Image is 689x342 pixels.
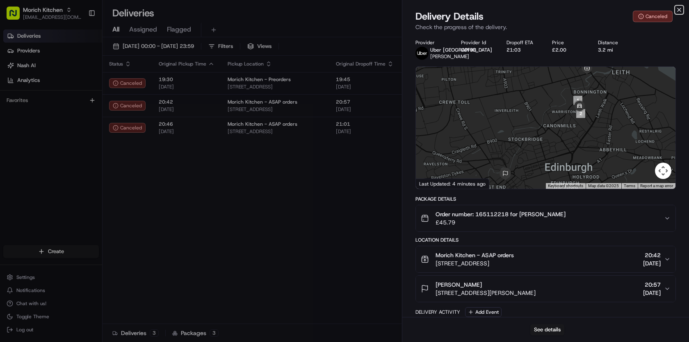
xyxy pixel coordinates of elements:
[5,180,66,195] a: 📗Knowledge Base
[598,47,630,53] div: 3.2 mi
[82,203,99,209] span: Pylon
[416,205,675,231] button: Order number: 165112218 for [PERSON_NAME]£45.79
[415,309,460,315] div: Delivery Activity
[415,237,676,243] div: Location Details
[127,105,149,115] button: See all
[465,307,502,317] button: Add Event
[17,78,32,93] img: 4281594248423_2fcf9dad9f2a874258b8_72.png
[69,184,76,190] div: 💻
[16,127,23,134] img: 1736555255976-a54dd68f-1ca7-489b-9aae-adbdc363a1c4
[643,259,661,267] span: [DATE]
[8,33,149,46] p: Welcome 👋
[552,39,584,46] div: Price
[436,251,514,259] span: Morich Kitchen - ASAP orders
[8,119,21,132] img: Asif Zaman Khan
[436,259,514,267] span: [STREET_ADDRESS]
[436,281,482,289] span: [PERSON_NAME]
[415,10,484,23] span: Delivery Details
[552,47,584,53] div: £2.00
[66,180,135,195] a: 💻API Documentation
[418,178,445,189] a: Open this area in Google Maps (opens a new window)
[506,39,539,46] div: Dropoff ETA
[115,149,132,156] span: [DATE]
[58,203,99,209] a: Powered byPylon
[25,127,66,134] span: [PERSON_NAME]
[139,81,149,91] button: Start new chat
[415,47,429,60] img: uber-new-logo.jpeg
[78,183,132,191] span: API Documentation
[73,127,89,134] span: [DATE]
[506,47,539,53] div: 21:03
[436,210,566,218] span: Order number: 165112218 for [PERSON_NAME]
[640,183,673,188] a: Report a map error
[643,289,661,297] span: [DATE]
[655,163,671,179] button: Map camera controls
[16,149,23,156] img: 1736555255976-a54dd68f-1ca7-489b-9aae-adbdc363a1c4
[8,78,23,93] img: 1736555255976-a54dd68f-1ca7-489b-9aae-adbdc363a1c4
[430,47,492,53] span: Uber [GEOGRAPHIC_DATA]
[415,196,676,202] div: Package Details
[436,218,566,226] span: £45.79
[8,184,15,190] div: 📗
[415,39,448,46] div: Provider
[8,141,21,154] img: Dianne Alexi Soriano
[415,23,676,31] p: Check the progress of the delivery.
[68,127,71,134] span: •
[548,183,583,189] button: Keyboard shortcuts
[633,11,673,22] button: Canceled
[37,78,135,86] div: Start new chat
[8,8,25,25] img: Nash
[624,183,635,188] a: Terms (opens in new tab)
[416,179,489,189] div: Last Updated: 4 minutes ago
[598,39,630,46] div: Distance
[37,86,113,93] div: We're available if you need us!
[643,281,661,289] span: 20:57
[461,39,493,46] div: Provider Id
[16,183,63,191] span: Knowledge Base
[588,183,619,188] span: Map data ©2025
[643,251,661,259] span: 20:42
[21,53,135,61] input: Clear
[573,96,582,105] div: 1
[461,47,476,53] button: C0F9B
[418,178,445,189] img: Google
[25,149,109,156] span: [PERSON_NAME] [PERSON_NAME]
[416,276,675,302] button: [PERSON_NAME][STREET_ADDRESS][PERSON_NAME]20:57[DATE]
[530,324,564,335] button: See details
[416,246,675,272] button: Morich Kitchen - ASAP orders[STREET_ADDRESS]20:42[DATE]
[8,106,55,113] div: Past conversations
[430,53,469,60] span: [PERSON_NAME]
[110,149,113,156] span: •
[436,289,536,297] span: [STREET_ADDRESS][PERSON_NAME]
